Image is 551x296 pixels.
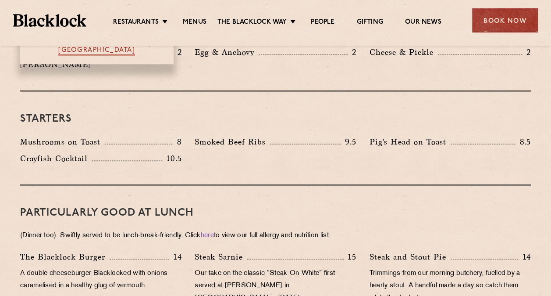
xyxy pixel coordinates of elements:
p: 14 [518,251,531,263]
p: 14 [169,251,182,263]
p: 15 [344,251,356,263]
p: Egg & Anchovy [195,46,259,58]
a: Restaurants [113,18,159,28]
p: 2 [522,47,531,58]
h3: PARTICULARLY GOOD AT LUNCH [20,207,531,219]
a: People [311,18,334,28]
p: 2 [348,47,356,58]
a: Gifting [356,18,383,28]
p: Steak Sarnie [195,251,247,263]
p: 8 [172,136,181,148]
div: Book Now [472,8,538,32]
a: here [201,232,214,239]
p: Mushrooms on Toast [20,136,105,148]
p: 2 [173,47,181,58]
p: 8.5 [515,136,531,148]
p: Smoked Beef Ribs [195,136,270,148]
p: Cheese & Pickle [370,46,438,58]
p: 10.5 [162,153,181,164]
p: A double cheeseburger Blacklocked with onions caramelised in a healthy glug of vermouth. [20,267,181,292]
p: 9.5 [341,136,356,148]
a: The Blacklock Way [217,18,287,28]
img: BL_Textured_Logo-footer-cropped.svg [13,14,86,26]
p: [GEOGRAPHIC_DATA] [58,47,135,55]
p: (Dinner too). Swiftly served to be lunch-break-friendly. Click to view our full allergy and nutri... [20,230,531,242]
a: Menus [183,18,206,28]
a: Our News [405,18,441,28]
h3: Starters [20,113,531,125]
p: Pig's Head on Toast [370,136,451,148]
p: The Blacklock Burger [20,251,110,263]
p: Crayfish Cocktail [20,152,92,165]
p: Steak and Stout Pie [370,251,451,263]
